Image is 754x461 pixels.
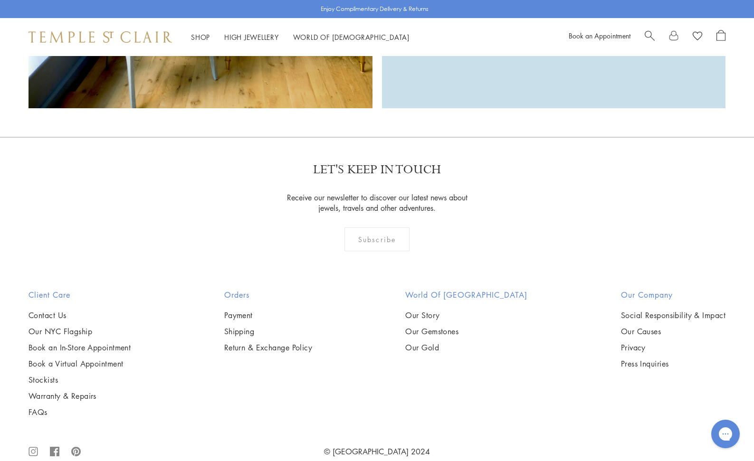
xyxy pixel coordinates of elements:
[621,326,725,337] a: Our Causes
[344,227,410,251] div: Subscribe
[621,342,725,353] a: Privacy
[29,407,131,417] a: FAQs
[621,289,725,301] h2: Our Company
[716,30,725,44] a: Open Shopping Bag
[706,416,744,452] iframe: Gorgias live chat messenger
[321,4,429,14] p: Enjoy Complimentary Delivery & Returns
[293,32,410,42] a: World of [DEMOGRAPHIC_DATA]World of [DEMOGRAPHIC_DATA]
[405,310,527,320] a: Our Story
[324,446,430,457] a: © [GEOGRAPHIC_DATA] 2024
[645,30,655,44] a: Search
[621,310,725,320] a: Social Responsibility & Impact
[224,32,279,42] a: High JewelleryHigh Jewellery
[405,289,527,301] h2: World of [GEOGRAPHIC_DATA]
[693,30,702,44] a: View Wishlist
[224,326,313,337] a: Shipping
[224,342,313,353] a: Return & Exchange Policy
[313,161,441,178] p: LET'S KEEP IN TOUCH
[191,32,210,42] a: ShopShop
[569,31,630,40] a: Book an Appointment
[29,391,131,401] a: Warranty & Repairs
[224,289,313,301] h2: Orders
[621,358,725,369] a: Press Inquiries
[405,342,527,353] a: Our Gold
[191,31,410,43] nav: Main navigation
[29,358,131,369] a: Book a Virtual Appointment
[281,192,473,213] p: Receive our newsletter to discover our latest news about jewels, travels and other adventures.
[29,31,172,43] img: Temple St. Clair
[224,310,313,320] a: Payment
[405,326,527,337] a: Our Gemstones
[29,289,131,301] h2: Client Care
[29,326,131,337] a: Our NYC Flagship
[29,375,131,385] a: Stockists
[29,342,131,353] a: Book an In-Store Appointment
[29,310,131,320] a: Contact Us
